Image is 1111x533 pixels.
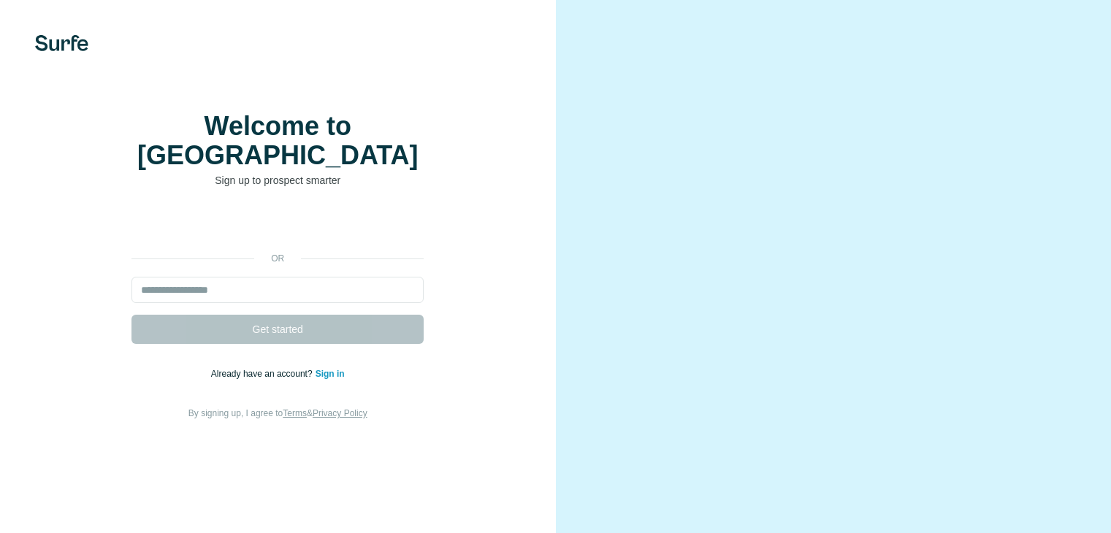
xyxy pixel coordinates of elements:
[35,35,88,51] img: Surfe's logo
[131,173,424,188] p: Sign up to prospect smarter
[131,112,424,170] h1: Welcome to [GEOGRAPHIC_DATA]
[283,408,307,418] a: Terms
[254,252,301,265] p: or
[313,408,367,418] a: Privacy Policy
[124,210,431,242] iframe: Sign in with Google Button
[316,369,345,379] a: Sign in
[211,369,316,379] span: Already have an account?
[188,408,367,418] span: By signing up, I agree to &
